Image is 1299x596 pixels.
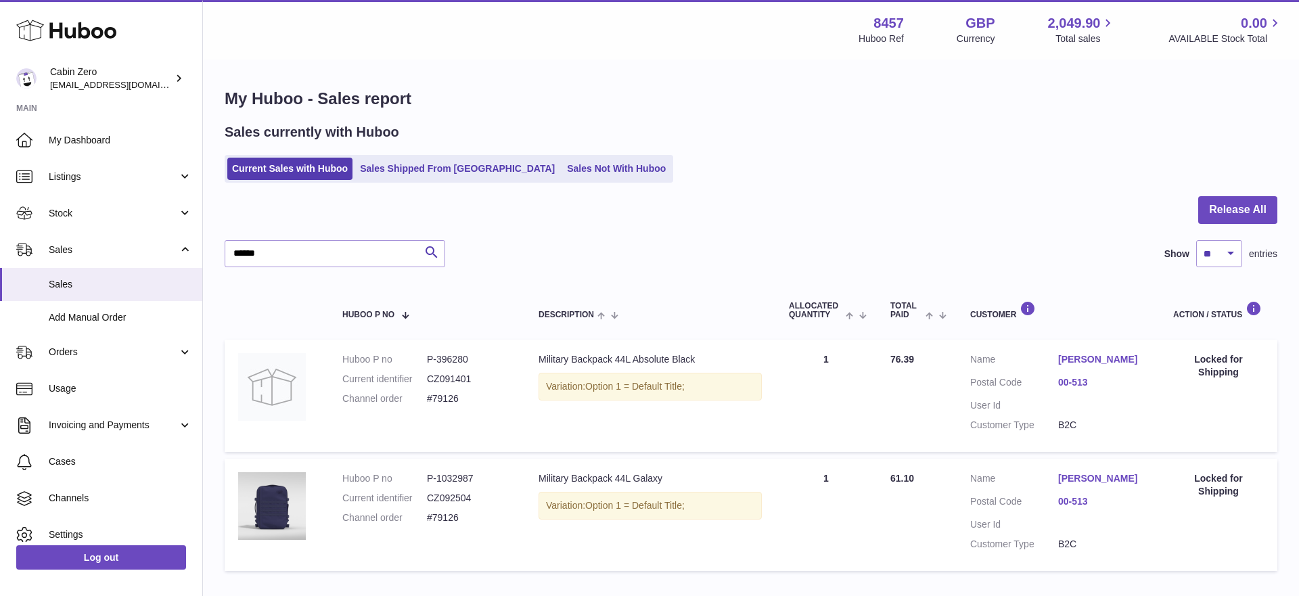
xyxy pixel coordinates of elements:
[49,278,192,291] span: Sales
[970,538,1058,551] dt: Customer Type
[49,492,192,505] span: Channels
[1168,32,1283,45] span: AVAILABLE Stock Total
[957,32,995,45] div: Currency
[1058,472,1146,485] a: [PERSON_NAME]
[49,419,178,432] span: Invoicing and Payments
[1164,248,1189,260] label: Show
[970,495,1058,511] dt: Postal Code
[1173,301,1264,319] div: Action / Status
[342,311,394,319] span: Huboo P no
[427,472,511,485] dd: P-1032987
[49,134,192,147] span: My Dashboard
[539,492,762,520] div: Variation:
[342,472,427,485] dt: Huboo P no
[238,353,306,421] img: no-photo.jpg
[49,528,192,541] span: Settings
[238,472,306,540] img: MILITARY-44L-GALAXY-BLUE-FRONT.jpg
[427,492,511,505] dd: CZ092504
[49,170,178,183] span: Listings
[970,518,1058,531] dt: User Id
[1058,353,1146,366] a: [PERSON_NAME]
[789,302,842,319] span: ALLOCATED Quantity
[427,511,511,524] dd: #79126
[970,472,1058,488] dt: Name
[49,382,192,395] span: Usage
[539,353,762,366] div: Military Backpack 44L Absolute Black
[427,373,511,386] dd: CZ091401
[1048,14,1116,45] a: 2,049.90 Total sales
[342,392,427,405] dt: Channel order
[1249,248,1277,260] span: entries
[562,158,670,180] a: Sales Not With Huboo
[1241,14,1267,32] span: 0.00
[227,158,352,180] a: Current Sales with Huboo
[16,545,186,570] a: Log out
[1058,495,1146,508] a: 00-513
[890,302,922,319] span: Total paid
[585,381,685,392] span: Option 1 = Default Title;
[965,14,995,32] strong: GBP
[890,473,914,484] span: 61.10
[1173,472,1264,498] div: Locked for Shipping
[225,123,399,141] h2: Sales currently with Huboo
[1048,14,1101,32] span: 2,049.90
[342,511,427,524] dt: Channel order
[1058,376,1146,389] a: 00-513
[970,353,1058,369] dt: Name
[16,68,37,89] img: huboo@cabinzero.com
[1058,538,1146,551] dd: B2C
[49,455,192,468] span: Cases
[970,419,1058,432] dt: Customer Type
[342,373,427,386] dt: Current identifier
[539,311,594,319] span: Description
[1055,32,1116,45] span: Total sales
[49,311,192,324] span: Add Manual Order
[775,459,877,571] td: 1
[775,340,877,452] td: 1
[1173,353,1264,379] div: Locked for Shipping
[1198,196,1277,224] button: Release All
[427,392,511,405] dd: #79126
[49,244,178,256] span: Sales
[225,88,1277,110] h1: My Huboo - Sales report
[873,14,904,32] strong: 8457
[355,158,560,180] a: Sales Shipped From [GEOGRAPHIC_DATA]
[1058,419,1146,432] dd: B2C
[585,500,685,511] span: Option 1 = Default Title;
[50,79,199,90] span: [EMAIL_ADDRESS][DOMAIN_NAME]
[1168,14,1283,45] a: 0.00 AVAILABLE Stock Total
[50,66,172,91] div: Cabin Zero
[427,353,511,366] dd: P-396280
[49,346,178,359] span: Orders
[539,373,762,400] div: Variation:
[970,376,1058,392] dt: Postal Code
[539,472,762,485] div: Military Backpack 44L Galaxy
[970,399,1058,412] dt: User Id
[342,353,427,366] dt: Huboo P no
[859,32,904,45] div: Huboo Ref
[970,301,1146,319] div: Customer
[890,354,914,365] span: 76.39
[342,492,427,505] dt: Current identifier
[49,207,178,220] span: Stock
